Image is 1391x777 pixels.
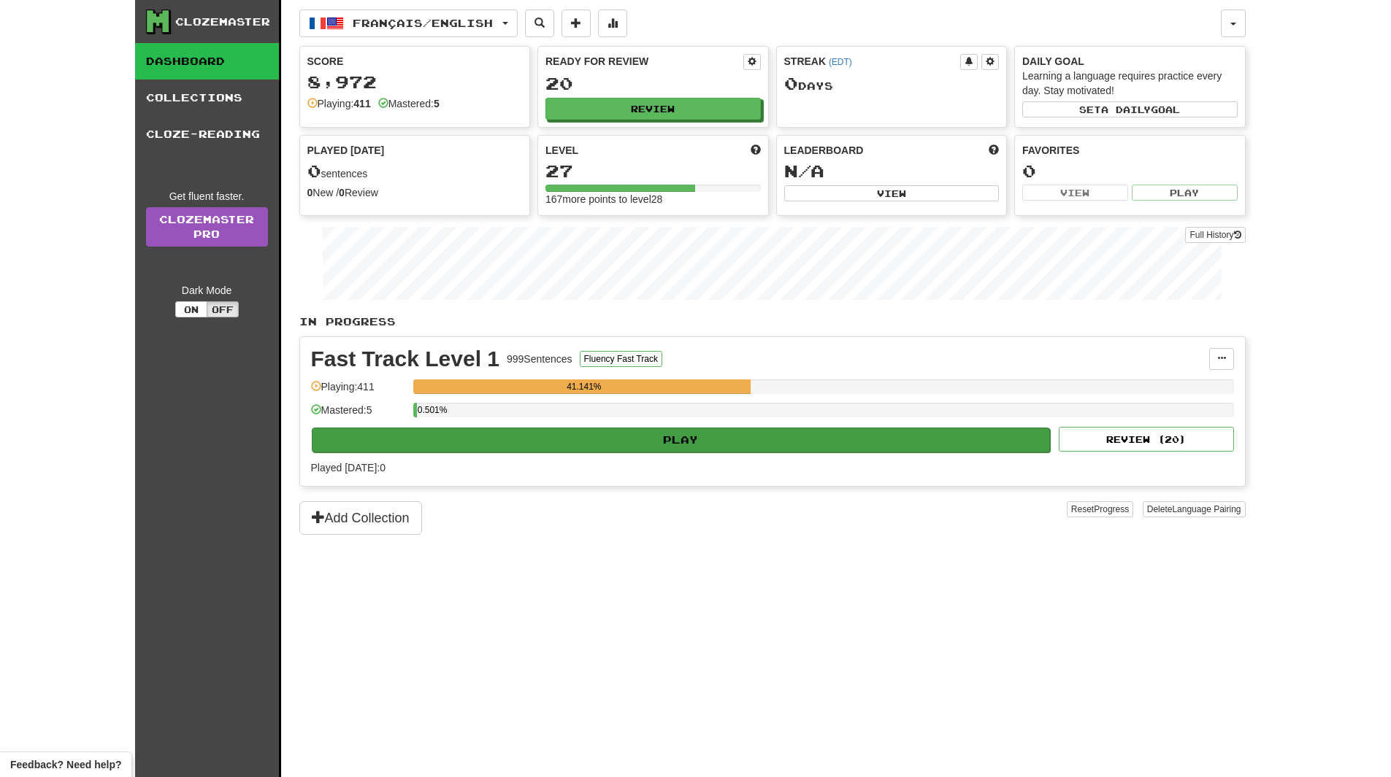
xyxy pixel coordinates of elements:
[598,9,627,37] button: More stats
[135,116,279,152] a: Cloze-Reading
[545,98,761,120] button: Review
[545,54,743,69] div: Ready for Review
[311,403,406,427] div: Mastered: 5
[507,352,572,366] div: 999 Sentences
[1172,504,1241,514] span: Language Pairing
[307,185,523,200] div: New / Review
[307,73,523,91] div: 8,972
[784,143,864,158] span: Leaderboard
[580,351,662,367] button: Fluency Fast Track
[784,54,961,69] div: Streak
[175,301,207,317] button: On
[562,9,591,37] button: Add sentence to collection
[311,348,500,370] div: Fast Track Level 1
[1067,501,1133,517] button: ResetProgress
[1022,69,1238,98] div: Learning a language requires practice every day. Stay motivated!
[1101,104,1151,115] span: a daily
[146,207,268,247] a: ClozemasterPro
[1022,101,1238,117] button: Seta dailygoal
[525,9,554,37] button: Search sentences
[307,162,523,181] div: sentences
[339,187,345,198] strong: 0
[135,80,279,116] a: Collections
[307,187,313,198] strong: 0
[146,189,268,204] div: Get fluent faster.
[1185,227,1245,243] button: Full History
[545,143,578,158] span: Level
[784,185,1000,201] button: View
[312,428,1051,452] button: Play
[10,757,121,772] span: Open feedback widget
[307,96,371,111] div: Playing:
[175,15,270,29] div: Clozemaster
[545,192,761,206] div: 167 more points to level 28
[207,301,239,317] button: Off
[1022,185,1128,201] button: View
[784,161,824,181] span: N/A
[307,143,385,158] span: Played [DATE]
[378,96,440,111] div: Mastered:
[1132,185,1238,201] button: Play
[1022,143,1238,158] div: Favorites
[418,379,751,394] div: 41.141%
[751,143,761,158] span: Score more points to level up
[146,283,268,298] div: Dark Mode
[299,9,518,37] button: Français/English
[545,74,761,93] div: 20
[545,162,761,180] div: 27
[829,57,852,67] a: (EDT)
[1143,501,1246,517] button: DeleteLanguage Pairing
[1022,162,1238,180] div: 0
[299,501,422,535] button: Add Collection
[311,379,406,403] div: Playing: 411
[989,143,999,158] span: This week in points, UTC
[353,98,370,109] strong: 411
[784,73,798,93] span: 0
[1094,504,1129,514] span: Progress
[307,54,523,69] div: Score
[434,98,440,109] strong: 5
[299,314,1246,329] p: In Progress
[1059,427,1234,452] button: Review (20)
[353,17,493,29] span: Français / English
[311,462,386,473] span: Played [DATE]: 0
[1022,54,1238,69] div: Daily Goal
[307,161,321,181] span: 0
[784,74,1000,93] div: Day s
[135,43,279,80] a: Dashboard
